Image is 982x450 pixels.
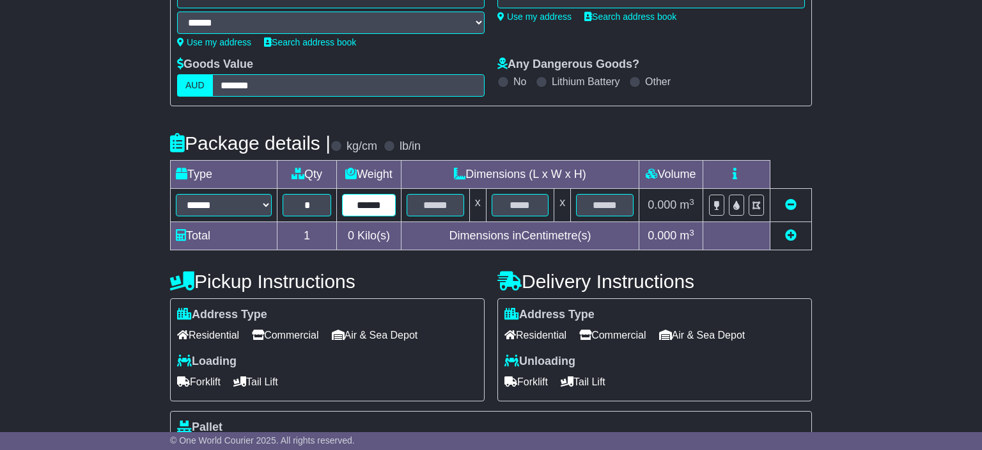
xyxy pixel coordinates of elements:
span: 0 [348,229,354,242]
a: Add new item [785,229,797,242]
span: Air & Sea Depot [332,325,418,345]
span: 0.000 [648,229,676,242]
span: 0.000 [648,198,676,211]
span: m [680,229,694,242]
td: Type [171,161,277,189]
label: Any Dangerous Goods? [497,58,639,72]
span: Forklift [504,372,548,392]
td: Dimensions (L x W x H) [401,161,639,189]
h4: Pickup Instructions [170,271,485,292]
h4: Package details | [170,133,331,154]
td: x [554,189,571,222]
a: Search address book [264,37,356,47]
td: Qty [277,161,337,189]
span: Commercial [252,325,318,345]
span: Air & Sea Depot [659,325,745,345]
sup: 3 [689,228,694,237]
a: Use my address [177,37,251,47]
td: Kilo(s) [337,222,401,250]
td: x [469,189,486,222]
label: Other [645,76,671,88]
label: Address Type [504,308,595,322]
span: Residential [177,325,239,345]
span: m [680,198,694,211]
span: Forklift [177,372,221,392]
a: Use my address [497,12,572,22]
label: lb/in [400,140,421,154]
h4: Delivery Instructions [497,271,812,292]
label: No [513,76,526,88]
label: Address Type [177,308,267,322]
label: Pallet [177,421,222,435]
sup: 3 [689,197,694,207]
label: Lithium Battery [552,76,620,88]
label: Loading [177,355,237,369]
td: Dimensions in Centimetre(s) [401,222,639,250]
label: Goods Value [177,58,253,72]
span: Tail Lift [561,372,605,392]
td: Weight [337,161,401,189]
td: Volume [639,161,703,189]
td: 1 [277,222,337,250]
span: Commercial [579,325,646,345]
a: Search address book [584,12,676,22]
td: Total [171,222,277,250]
label: Unloading [504,355,575,369]
span: Residential [504,325,566,345]
a: Remove this item [785,198,797,211]
span: Tail Lift [233,372,278,392]
label: AUD [177,74,213,97]
span: © One World Courier 2025. All rights reserved. [170,435,355,446]
label: kg/cm [347,140,377,154]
